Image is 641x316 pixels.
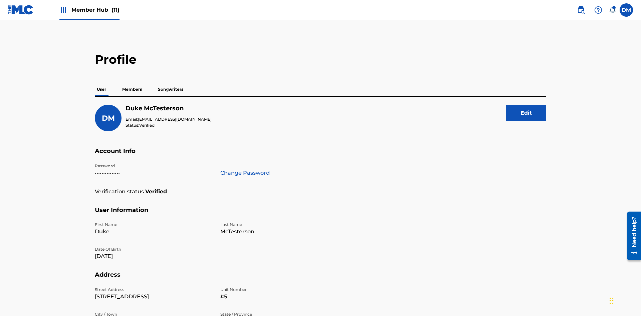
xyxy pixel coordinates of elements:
span: Verified [139,123,155,128]
p: User [95,82,108,96]
p: #5 [220,293,338,301]
span: [EMAIL_ADDRESS][DOMAIN_NAME] [138,117,212,122]
p: Duke [95,228,212,236]
p: Date Of Birth [95,246,212,252]
iframe: Chat Widget [608,284,641,316]
p: [DATE] [95,252,212,260]
div: Drag [610,291,614,311]
p: Password [95,163,212,169]
p: Songwriters [156,82,185,96]
p: Last Name [220,222,338,228]
iframe: Resource Center [622,209,641,264]
span: Member Hub [71,6,120,14]
span: (11) [112,7,120,13]
img: search [577,6,585,14]
div: Help [592,3,605,17]
p: Status: [126,122,212,128]
h2: Profile [95,52,546,67]
p: McTesterson [220,228,338,236]
img: MLC Logo [8,5,34,15]
a: Change Password [220,169,270,177]
p: Members [120,82,144,96]
p: [STREET_ADDRESS] [95,293,212,301]
h5: Account Info [95,147,546,163]
a: Public Search [574,3,588,17]
img: Top Rightsholders [59,6,67,14]
button: Edit [506,105,546,121]
h5: Address [95,271,546,287]
span: DM [102,114,115,123]
p: Unit Number [220,287,338,293]
p: First Name [95,222,212,228]
p: Verification status: [95,188,145,196]
img: help [594,6,602,14]
strong: Verified [145,188,167,196]
div: User Menu [620,3,633,17]
p: ••••••••••••••• [95,169,212,177]
h5: Duke McTesterson [126,105,212,112]
p: Street Address [95,287,212,293]
div: Notifications [609,7,616,13]
h5: User Information [95,206,546,222]
p: Email: [126,116,212,122]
